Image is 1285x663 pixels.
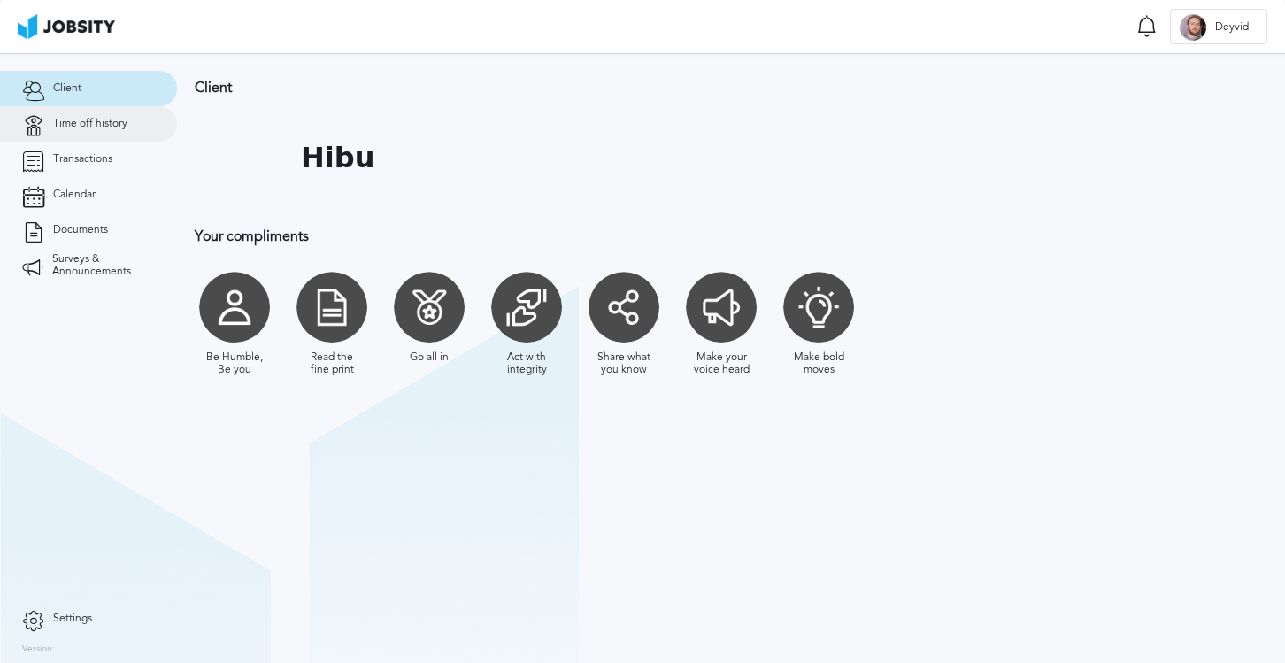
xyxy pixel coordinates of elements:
[1170,9,1267,44] button: DDeyvid
[788,351,850,376] div: Make bold moves
[410,351,449,364] div: Go all in
[53,118,127,130] span: Time off history
[53,613,92,625] span: Settings
[18,14,115,39] img: ab4bad089aa723f57921c736e9817d99.png
[195,80,1155,96] h3: Client
[301,351,363,376] div: Read the fine print
[1206,21,1258,34] span: Deyvid
[195,228,1155,244] h3: Your compliments
[22,644,55,655] label: Version:
[593,351,655,376] div: Share what you know
[52,253,155,278] span: Surveys & Announcements
[301,142,374,174] h1: Hibu
[204,351,265,376] div: Be Humble, Be you
[53,153,112,166] span: Transactions
[1180,14,1206,41] div: D
[53,224,108,236] span: Documents
[496,351,558,376] div: Act with integrity
[53,82,81,95] span: Client
[690,351,752,376] div: Make your voice heard
[53,189,96,201] span: Calendar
